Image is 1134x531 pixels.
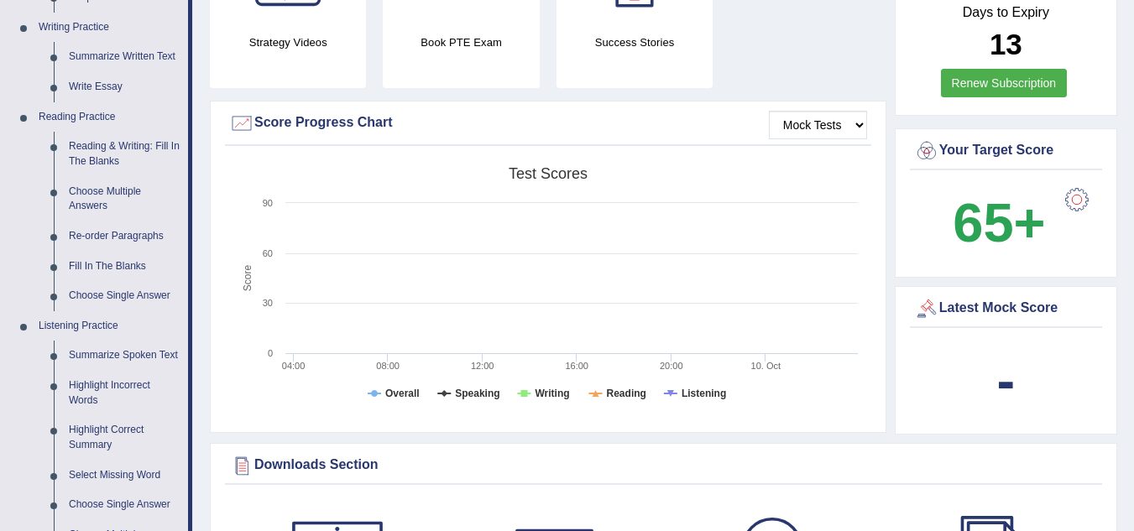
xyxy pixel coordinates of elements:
a: Listening Practice [31,311,188,341]
a: Choose Single Answer [61,490,188,520]
a: Highlight Correct Summary [61,415,188,460]
b: 13 [990,28,1022,60]
b: 65+ [953,192,1045,253]
h4: Book PTE Exam [383,34,539,51]
a: Renew Subscription [941,69,1068,97]
a: Re-order Paragraphs [61,221,188,252]
text: 20:00 [660,361,683,371]
h4: Success Stories [557,34,713,51]
div: Downloads Section [229,453,1098,478]
div: Score Progress Chart [229,111,867,136]
text: 90 [263,198,273,208]
tspan: Score [242,265,253,292]
text: 12:00 [471,361,494,371]
tspan: Test scores [509,165,588,182]
h4: Strategy Videos [210,34,366,51]
b: - [997,350,1016,411]
tspan: Listening [682,388,726,399]
a: Write Essay [61,72,188,102]
a: Summarize Spoken Text [61,341,188,371]
div: Your Target Score [914,138,1098,164]
a: Writing Practice [31,13,188,43]
text: 60 [263,248,273,258]
text: 04:00 [282,361,306,371]
tspan: Speaking [455,388,499,399]
a: Select Missing Word [61,461,188,491]
text: 08:00 [376,361,400,371]
text: 30 [263,298,273,308]
a: Choose Multiple Answers [61,177,188,221]
tspan: 10. Oct [751,361,781,371]
h4: Days to Expiry [914,5,1098,20]
a: Reading Practice [31,102,188,133]
a: Fill In The Blanks [61,252,188,282]
div: Latest Mock Score [914,296,1098,321]
a: Choose Single Answer [61,281,188,311]
tspan: Overall [385,388,420,399]
a: Summarize Written Text [61,42,188,72]
tspan: Writing [535,388,569,399]
tspan: Reading [607,388,646,399]
a: Highlight Incorrect Words [61,371,188,415]
text: 0 [268,348,273,358]
a: Reading & Writing: Fill In The Blanks [61,132,188,176]
text: 16:00 [565,361,588,371]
